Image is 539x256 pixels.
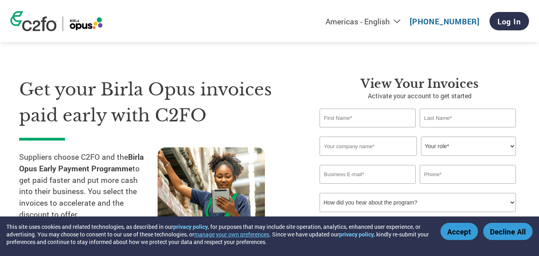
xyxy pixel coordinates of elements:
[320,157,516,162] div: Invalid company name or company name is too long
[440,223,478,240] button: Accept
[420,109,516,127] input: Last Name*
[320,137,417,156] input: Your company name*
[483,223,533,240] button: Decline All
[320,91,520,101] p: Activate your account to get started
[320,185,416,190] div: Inavlid Email Address
[194,230,269,238] button: manage your own preferences
[420,165,516,184] input: Phone*
[420,128,516,133] div: Invalid last name or last name is too long
[320,128,416,133] div: Invalid first name or first name is too long
[158,147,265,226] img: supply chain worker
[19,77,296,128] h1: Get your Birla Opus invoices paid early with C2FO
[19,152,144,173] strong: Birla Opus Early Payment Programme
[173,223,208,230] a: privacy policy
[490,12,529,30] a: Log In
[420,185,516,190] div: Inavlid Phone Number
[320,77,520,91] h3: View your invoices
[19,151,158,220] p: Suppliers choose C2FO and the to get paid faster and put more cash into their business. You selec...
[421,137,516,156] select: Title/Role
[10,11,57,31] img: c2fo logo
[6,223,429,246] div: This site uses cookies and related technologies, as described in our , for purposes that may incl...
[339,230,374,238] a: privacy policy
[69,16,103,31] img: Birla Opus
[320,165,416,184] input: Invalid Email format
[410,16,480,26] a: [PHONE_NUMBER]
[320,109,416,127] input: First Name*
